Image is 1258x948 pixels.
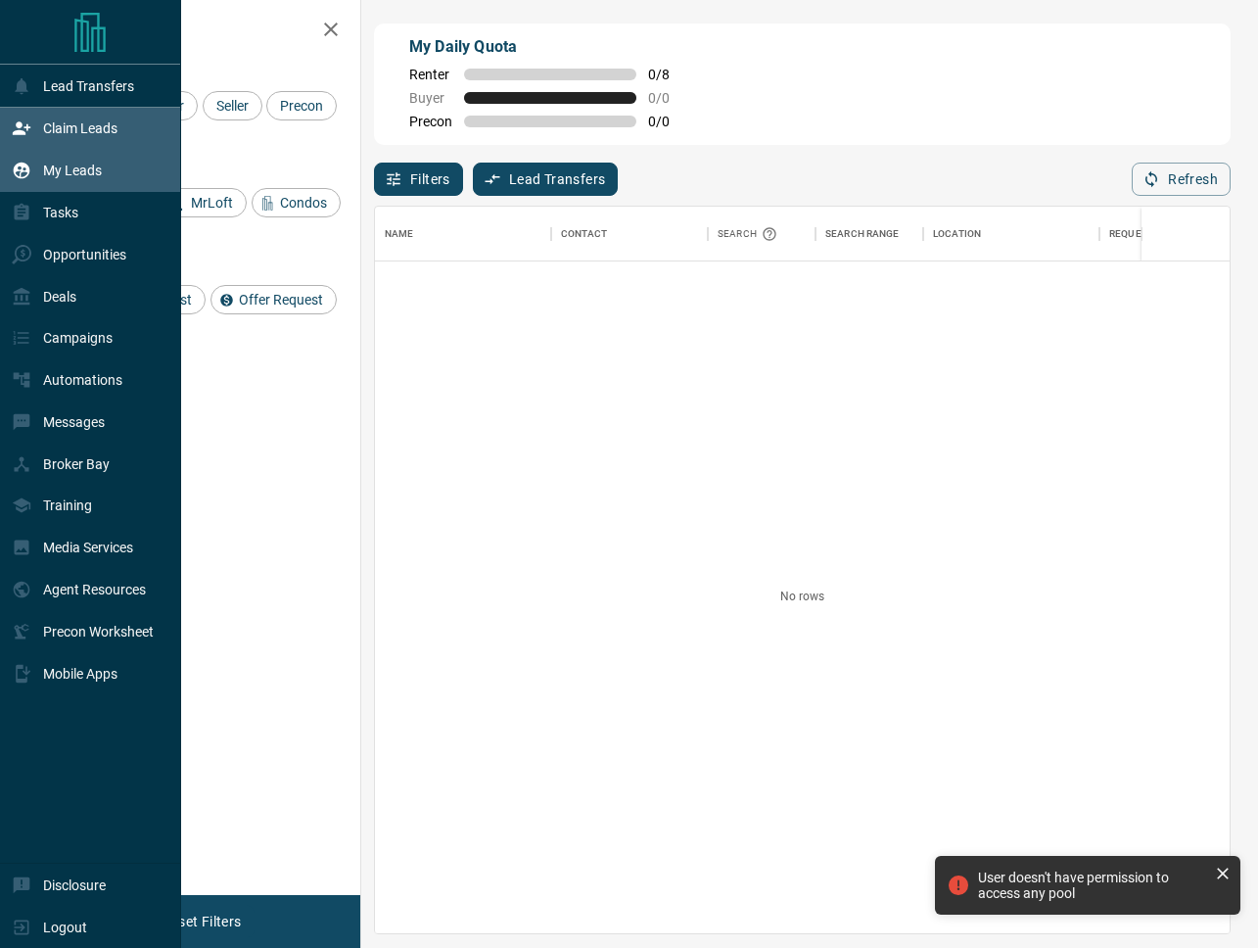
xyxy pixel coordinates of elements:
[385,207,414,261] div: Name
[409,114,452,129] span: Precon
[210,285,337,314] div: Offer Request
[1109,207,1159,261] div: Requests
[815,207,923,261] div: Search Range
[163,188,247,217] div: MrLoft
[149,905,254,938] button: Reset Filters
[273,98,330,114] span: Precon
[184,195,240,211] span: MrLoft
[273,195,334,211] span: Condos
[266,91,337,120] div: Precon
[63,20,341,43] h2: Filters
[561,207,607,261] div: Contact
[648,67,691,82] span: 0 / 8
[409,35,691,59] p: My Daily Quota
[923,207,1099,261] div: Location
[252,188,341,217] div: Condos
[210,98,256,114] span: Seller
[409,90,452,106] span: Buyer
[375,207,551,261] div: Name
[551,207,708,261] div: Contact
[718,207,782,261] div: Search
[825,207,900,261] div: Search Range
[648,90,691,106] span: 0 / 0
[374,163,463,196] button: Filters
[978,870,1207,901] div: User doesn't have permission to access any pool
[473,163,619,196] button: Lead Transfers
[1132,163,1231,196] button: Refresh
[648,114,691,129] span: 0 / 0
[232,292,330,308] span: Offer Request
[933,207,981,261] div: Location
[203,91,262,120] div: Seller
[409,67,452,82] span: Renter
